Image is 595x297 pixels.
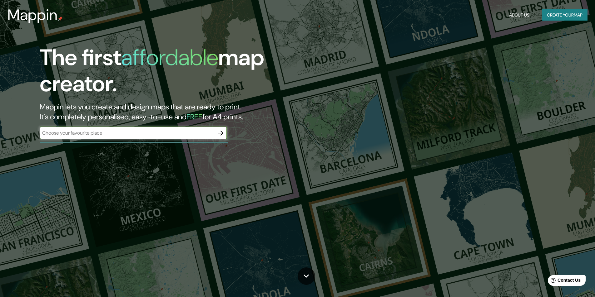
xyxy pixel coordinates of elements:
[40,102,337,122] h2: Mappin lets you create and design maps that are ready to print. It's completely personalised, eas...
[507,9,532,21] button: About Us
[539,273,588,290] iframe: Help widget launcher
[7,6,58,24] h3: Mappin
[542,9,588,21] button: Create yourmap
[186,112,202,122] h5: FREE
[40,129,215,137] input: Choose your favourite place
[121,43,218,72] h1: affordable
[58,16,63,21] img: mappin-pin
[40,45,337,102] h1: The first map creator.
